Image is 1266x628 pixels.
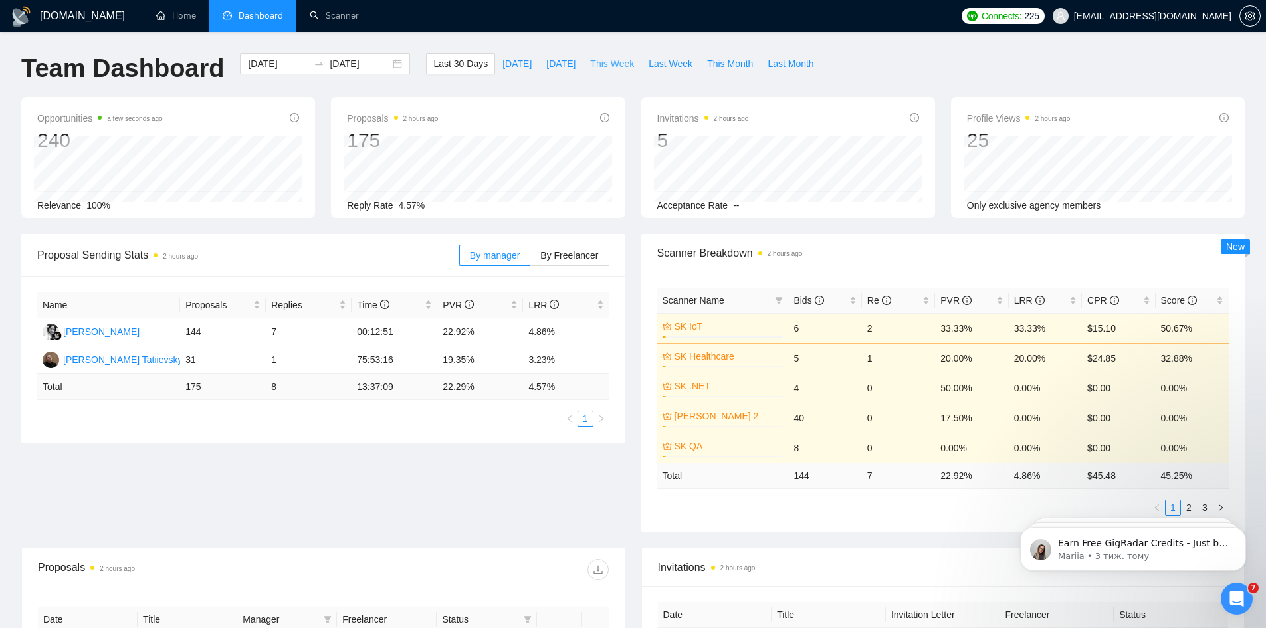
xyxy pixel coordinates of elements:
span: info-circle [290,113,299,122]
time: 2 hours ago [768,250,803,257]
span: 225 [1024,9,1039,23]
img: DT [43,352,59,368]
button: left [562,411,578,427]
th: Freelancer [1000,602,1114,628]
td: $15.10 [1082,313,1155,343]
span: Last Month [768,56,813,71]
td: 4.57 % [523,374,609,400]
span: 4.57% [399,200,425,211]
button: [DATE] [539,53,583,74]
th: Proposals [180,292,266,318]
span: -- [733,200,739,211]
span: crown [663,352,672,361]
span: 7 [1248,583,1259,593]
td: 0.00% [1009,373,1082,403]
span: LRR [1014,295,1045,306]
span: Bids [793,295,823,306]
button: setting [1239,5,1261,27]
span: right [597,415,605,423]
div: Proposals [38,559,323,580]
a: SK .NET [675,379,781,393]
a: searchScanner [310,10,359,21]
td: 8 [788,433,861,463]
td: 0.00% [935,433,1008,463]
li: Previous Page [562,411,578,427]
span: By manager [470,250,520,261]
a: setting [1239,11,1261,21]
span: Scanner Name [663,295,724,306]
span: New [1226,241,1245,252]
span: Time [357,300,389,310]
th: Title [772,602,886,628]
a: SK IoT [675,319,781,334]
th: Status [1114,602,1228,628]
span: crown [663,441,672,451]
span: info-circle [600,113,609,122]
span: Proposals [185,298,251,312]
td: 5 [788,343,861,373]
td: Total [37,374,180,400]
td: 50.67% [1156,313,1229,343]
li: Next Page [593,411,609,427]
img: GB [43,324,59,340]
button: This Month [700,53,760,74]
a: 1 [578,411,593,426]
span: Relevance [37,200,81,211]
button: Last Month [760,53,821,74]
a: SK QA [675,439,781,453]
span: Status [442,612,518,627]
div: [PERSON_NAME] [63,324,140,339]
div: 175 [347,128,438,153]
time: 2 hours ago [720,564,756,572]
span: This Week [590,56,634,71]
img: gigradar-bm.png [53,331,62,340]
div: 25 [967,128,1071,153]
span: Scanner Breakdown [657,245,1229,261]
button: Last 30 Days [426,53,495,74]
td: 4.86% [523,318,609,346]
td: 7 [862,463,935,488]
div: 5 [657,128,749,153]
td: 13:37:09 [352,374,437,400]
span: Invitations [657,110,749,126]
span: filter [524,615,532,623]
a: homeHome [156,10,196,21]
td: 0.00% [1156,403,1229,433]
td: 175 [180,374,266,400]
td: 22.92 % [935,463,1008,488]
td: 20.00% [935,343,1008,373]
span: Acceptance Rate [657,200,728,211]
td: $0.00 [1082,433,1155,463]
td: 50.00% [935,373,1008,403]
td: $0.00 [1082,403,1155,433]
span: This Month [707,56,753,71]
span: [DATE] [502,56,532,71]
td: 0.00% [1009,403,1082,433]
td: 0.00% [1009,433,1082,463]
button: right [593,411,609,427]
a: DT[PERSON_NAME] Tatiievskyi [43,354,185,364]
td: 33.33% [1009,313,1082,343]
td: 20.00% [1009,343,1082,373]
td: 3.23% [523,346,609,374]
span: Score [1161,295,1197,306]
td: 0.00% [1156,433,1229,463]
span: 100% [86,200,110,211]
li: 1 [578,411,593,427]
td: 0 [862,403,935,433]
th: Date [658,602,772,628]
span: Profile Views [967,110,1071,126]
td: 22.29 % [437,374,523,400]
span: Manager [243,612,318,627]
td: 1 [266,346,352,374]
span: info-circle [380,300,389,309]
span: Connects: [982,9,1021,23]
span: crown [663,322,672,331]
td: 144 [788,463,861,488]
span: info-circle [1188,296,1197,305]
time: 2 hours ago [714,115,749,122]
input: Start date [248,56,308,71]
span: crown [663,411,672,421]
